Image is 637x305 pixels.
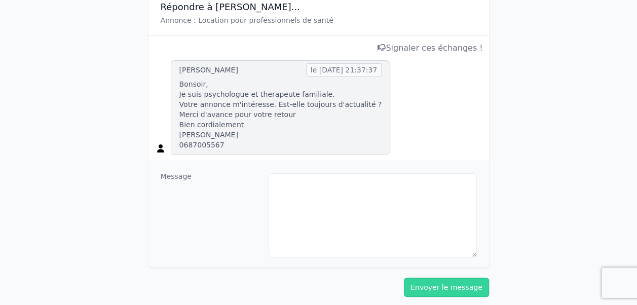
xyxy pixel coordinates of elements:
[161,15,477,25] p: Annonce : Location pour professionnels de santé
[161,171,260,257] dt: Message
[404,278,489,297] button: Envoyer le message
[161,1,477,13] h3: Répondre à [PERSON_NAME]...
[306,63,382,77] span: le [DATE] 21:37:37
[179,65,238,75] div: [PERSON_NAME]
[155,42,483,54] div: Signaler ces échanges !
[179,79,382,150] p: Bonsoir, Je suis psychologue et therapeute familiale. Votre annonce m'intéresse. Est-elle toujour...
